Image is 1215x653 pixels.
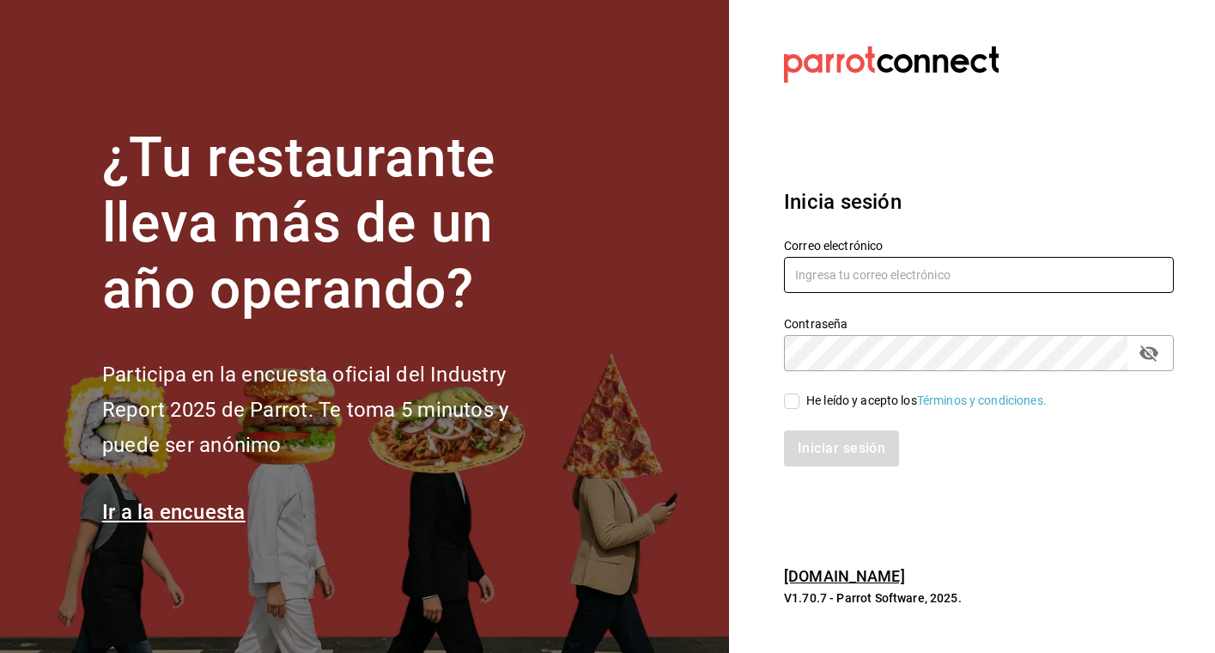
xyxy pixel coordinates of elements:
[784,317,1174,329] label: Contraseña
[102,500,246,524] a: Ir a la encuesta
[784,589,1174,607] p: V1.70.7 - Parrot Software, 2025.
[102,125,566,323] h1: ¿Tu restaurante lleva más de un año operando?
[784,567,905,585] a: [DOMAIN_NAME]
[806,392,1047,410] div: He leído y acepto los
[917,394,1047,407] a: Términos y condiciones.
[1134,339,1163,368] button: passwordField
[102,357,566,462] h2: Participa en la encuesta oficial del Industry Report 2025 de Parrot. Te toma 5 minutos y puede se...
[784,239,1174,251] label: Correo electrónico
[784,257,1174,293] input: Ingresa tu correo electrónico
[784,186,1174,217] h3: Inicia sesión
